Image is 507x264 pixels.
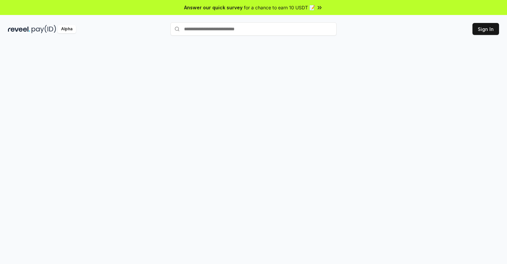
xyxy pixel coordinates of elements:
[57,25,76,33] div: Alpha
[184,4,243,11] span: Answer our quick survey
[472,23,499,35] button: Sign In
[32,25,56,33] img: pay_id
[244,4,315,11] span: for a chance to earn 10 USDT 📝
[8,25,30,33] img: reveel_dark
